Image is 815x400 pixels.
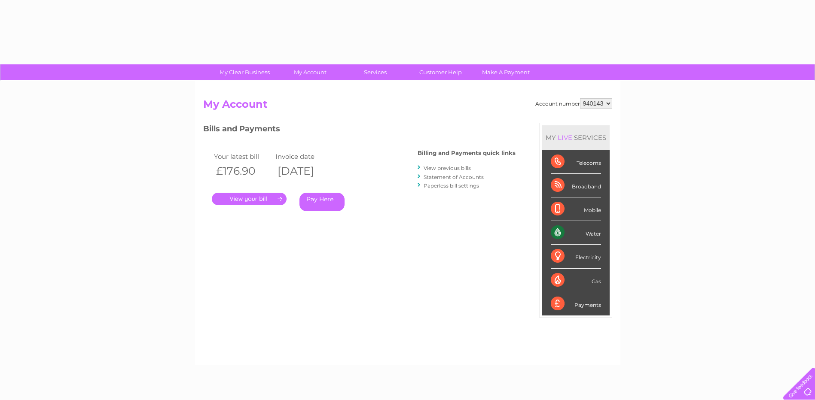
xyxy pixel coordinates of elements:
[551,150,601,174] div: Telecoms
[273,162,335,180] th: [DATE]
[299,193,345,211] a: Pay Here
[418,150,516,156] h4: Billing and Payments quick links
[273,151,335,162] td: Invoice date
[556,133,574,142] div: LIVE
[424,165,471,171] a: View previous bills
[551,197,601,221] div: Mobile
[535,98,612,109] div: Account number
[340,64,411,80] a: Services
[551,221,601,245] div: Water
[275,64,345,80] a: My Account
[212,162,274,180] th: £176.90
[405,64,476,80] a: Customer Help
[203,123,516,138] h3: Bills and Payments
[542,125,610,150] div: MY SERVICES
[203,98,612,115] h2: My Account
[551,245,601,268] div: Electricity
[212,193,287,205] a: .
[212,151,274,162] td: Your latest bill
[424,182,479,189] a: Paperless bill settings
[209,64,280,80] a: My Clear Business
[551,292,601,315] div: Payments
[424,174,484,180] a: Statement of Accounts
[551,174,601,197] div: Broadband
[551,269,601,292] div: Gas
[470,64,541,80] a: Make A Payment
